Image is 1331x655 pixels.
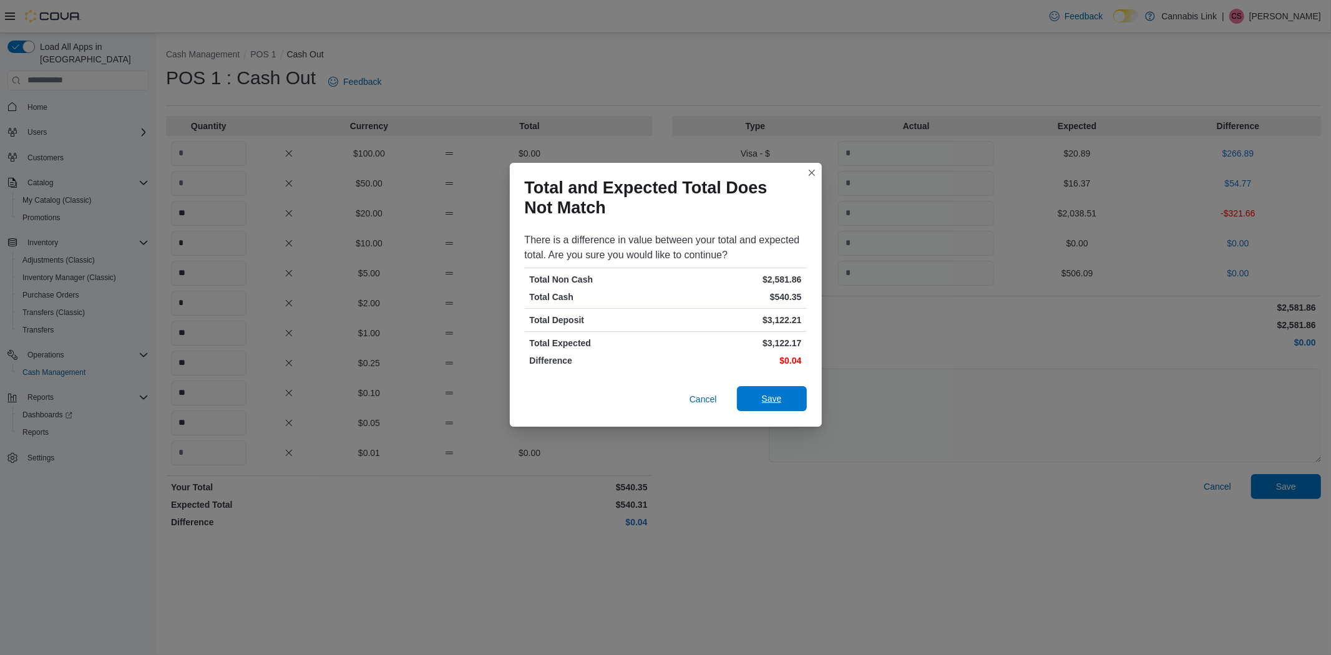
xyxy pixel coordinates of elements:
button: Save [737,386,807,411]
h1: Total and Expected Total Does Not Match [525,178,797,218]
button: Closes this modal window [804,165,819,180]
p: $0.04 [668,354,802,367]
p: $3,122.21 [668,314,802,326]
p: Total Expected [530,337,663,349]
div: There is a difference in value between your total and expected total. Are you sure you would like... [525,233,807,263]
p: $540.35 [668,291,802,303]
p: $3,122.17 [668,337,802,349]
p: Total Cash [530,291,663,303]
span: Save [762,392,782,405]
p: Total Non Cash [530,273,663,286]
p: Difference [530,354,663,367]
span: Cancel [690,393,717,405]
button: Cancel [685,387,722,412]
p: $2,581.86 [668,273,802,286]
p: Total Deposit [530,314,663,326]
